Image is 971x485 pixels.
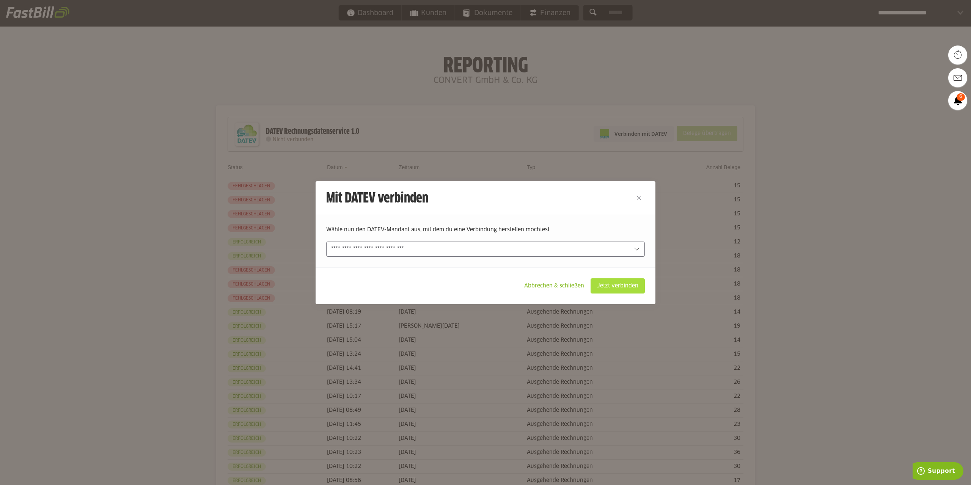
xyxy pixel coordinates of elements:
sl-button: Jetzt verbinden [591,278,645,294]
sl-button: Abbrechen & schließen [518,278,591,294]
iframe: Öffnet ein Widget, in dem Sie weitere Informationen finden [913,462,963,481]
a: 6 [948,91,967,110]
span: 6 [957,93,965,101]
p: Wähle nun den DATEV-Mandant aus, mit dem du eine Verbindung herstellen möchtest [326,226,645,234]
